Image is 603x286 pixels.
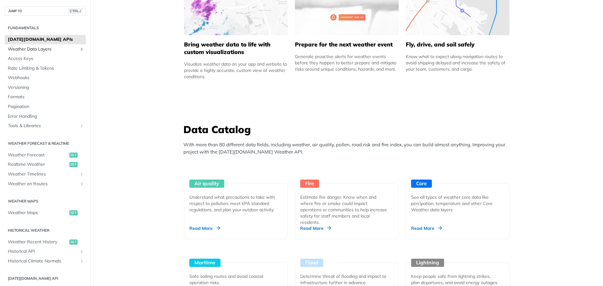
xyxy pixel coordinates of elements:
[189,273,277,286] div: Safe sailing routes and avoid coastal operation risks.
[5,208,86,218] a: Weather Mapsget
[8,56,84,62] span: Access Keys
[189,225,220,231] div: Read More
[5,256,86,266] a: Historical Climate NormalsShow subpages for Historical Climate Normals
[300,259,323,267] div: Flood
[5,179,86,189] a: Weather on RoutesShow subpages for Weather on Routes
[68,8,82,13] span: CTRL-/
[5,150,86,160] a: Weather Forecastget
[403,160,512,239] a: Core See all types of weather core data like percipation, temperature and other Core Weather data...
[79,123,84,128] button: Show subpages for Tools & Libraries
[411,225,442,231] div: Read More
[5,102,86,111] a: Pagination
[411,194,499,213] div: See all types of weather core data like percipation, temperature and other Core Weather data layers
[8,248,78,255] span: Historical API
[5,276,86,281] h2: [DATE][DOMAIN_NAME] API
[300,194,388,225] div: Estimate fire danger. Know when and where fire or smoke could impact operations or communities to...
[5,198,86,204] h2: Weather Maps
[183,122,513,136] h3: Data Catalog
[8,171,78,177] span: Weather Timelines
[5,73,86,83] a: Webhooks
[8,36,84,43] span: [DATE][DOMAIN_NAME] APIs
[184,61,288,80] div: Visualize weather data on your app and website to provide a highly accurate, custom view of weath...
[5,54,86,63] a: Access Keys
[5,237,86,247] a: Weather Recent Historyget
[411,273,499,286] div: Keep people safe from lightning strikes, plan departures, and avoid energy outages.
[406,41,509,48] h5: Fly, drive, and sail safely
[8,239,68,245] span: Weather Recent History
[5,83,86,92] a: Versioning
[189,180,224,188] div: Air quality
[406,53,509,72] div: Know what to expect along navigation routes to avoid shipping delayed and increase the safety of ...
[8,210,68,216] span: Weather Maps
[8,258,78,264] span: Historical Climate Normals
[300,273,388,286] div: Determine threat of flooding and impact to infrastructure further in advance.
[8,113,84,120] span: Error Handling
[295,41,399,48] h5: Prepare for the next weather event
[5,6,86,16] button: JUMP TOCTRL-/
[8,104,84,110] span: Pagination
[411,180,432,188] div: Core
[8,94,84,100] span: Formats
[189,259,220,267] div: Maritime
[79,47,84,52] button: Show subpages for Weather Data Layers
[8,46,78,52] span: Weather Data Layers
[5,170,86,179] a: Weather TimelinesShow subpages for Weather Timelines
[5,25,86,31] h2: Fundamentals
[79,172,84,177] button: Show subpages for Weather Timelines
[182,160,290,239] a: Air quality Understand what precautions to take with respect to pollution, meet EPA standard regu...
[8,75,84,81] span: Webhooks
[292,160,401,239] a: Fire Estimate fire danger. Know when and where fire or smoke could impact operations or communiti...
[79,259,84,264] button: Show subpages for Historical Climate Normals
[5,64,86,73] a: Rate Limiting & Tokens
[79,249,84,254] button: Show subpages for Historical API
[8,84,84,91] span: Versioning
[69,240,78,245] span: get
[8,65,84,72] span: Rate Limiting & Tokens
[8,123,78,129] span: Tools & Libraries
[5,228,86,233] h2: Historical Weather
[295,53,399,72] div: Generate proactive alerts for weather events before they happen to better prepare and mitigate ri...
[69,210,78,215] span: get
[79,181,84,186] button: Show subpages for Weather on Routes
[184,41,288,56] h5: Bring weather data to life with custom visualizations
[300,225,331,231] div: Read More
[5,141,86,146] h2: Weather Forecast & realtime
[69,153,78,158] span: get
[189,194,277,213] div: Understand what precautions to take with respect to pollution, meet EPA standard regulations, and...
[5,35,86,44] a: [DATE][DOMAIN_NAME] APIs
[5,160,86,169] a: Realtime Weatherget
[69,162,78,167] span: get
[5,45,86,54] a: Weather Data LayersShow subpages for Weather Data Layers
[8,161,68,168] span: Realtime Weather
[5,247,86,256] a: Historical APIShow subpages for Historical API
[183,141,513,155] p: With more than 80 different data fields, including weather, air quality, pollen, road risk and fi...
[8,181,78,187] span: Weather on Routes
[5,112,86,121] a: Error Handling
[5,121,86,131] a: Tools & LibrariesShow subpages for Tools & Libraries
[8,152,68,158] span: Weather Forecast
[5,92,86,102] a: Formats
[411,259,444,267] div: Lightning
[300,180,319,188] div: Fire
